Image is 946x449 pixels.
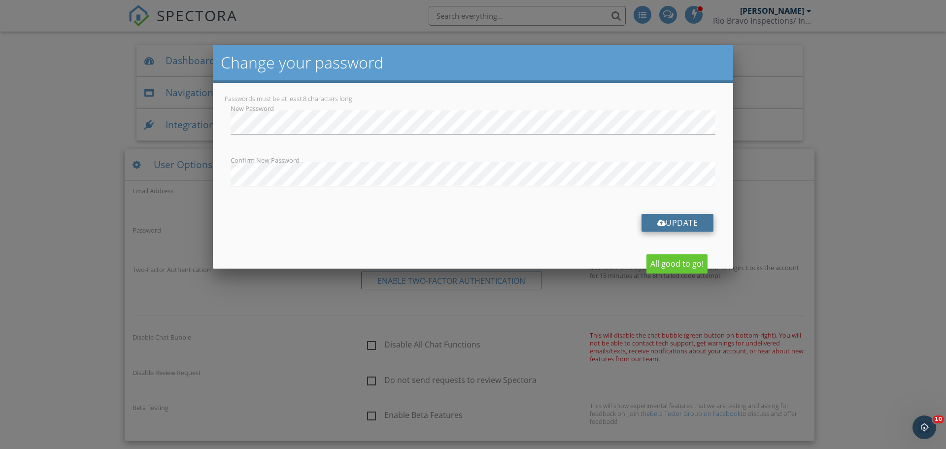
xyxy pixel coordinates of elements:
button: Update [642,214,714,232]
span: 10 [933,415,944,423]
h2: Change your password [221,53,725,72]
iframe: Intercom live chat [912,415,936,439]
label: New Password [231,104,727,113]
label: Confirm New Password [231,156,727,165]
div: Passwords must be at least 8 characters long [225,95,721,103]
